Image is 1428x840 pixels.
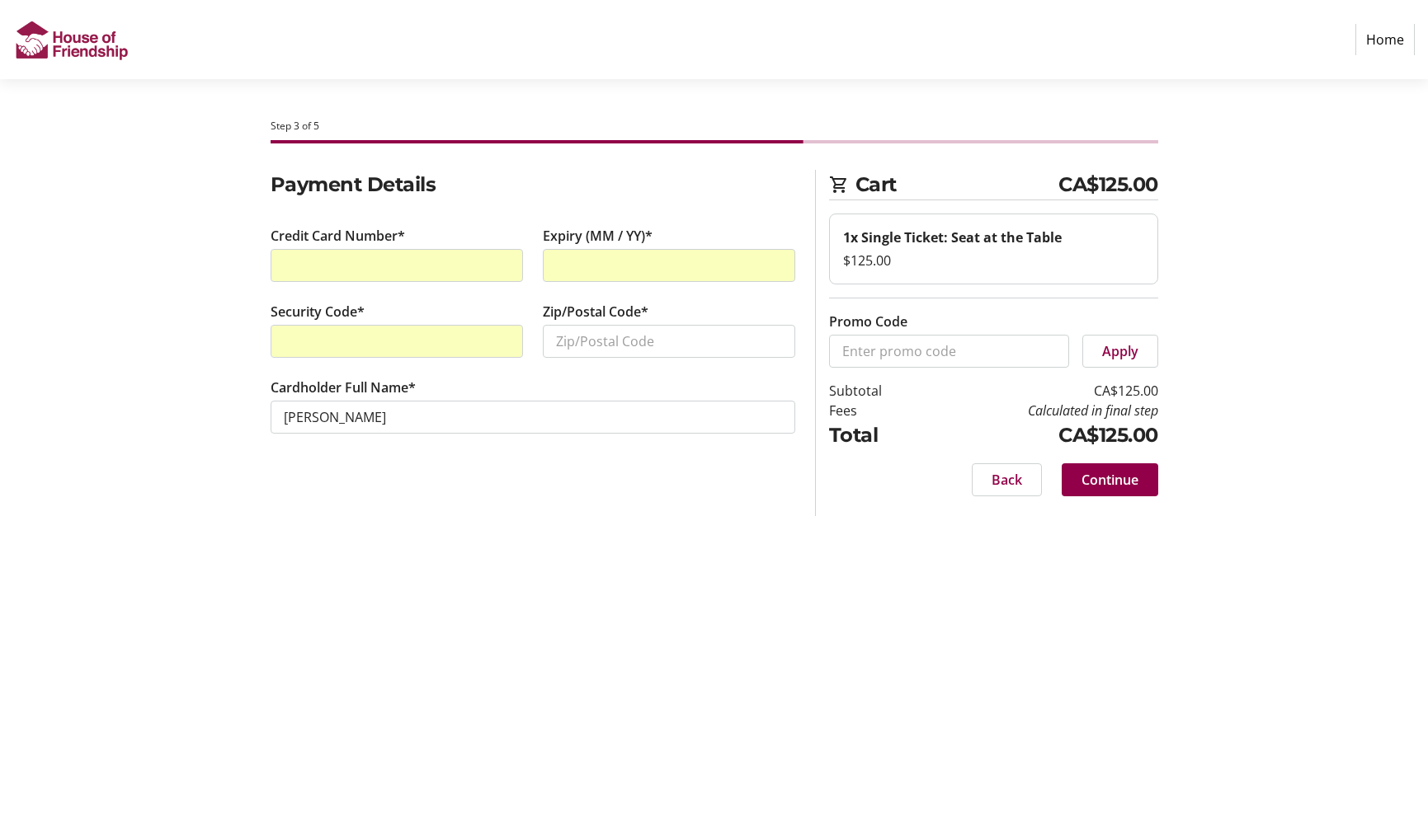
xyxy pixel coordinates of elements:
[843,251,1144,270] div: $125.00
[829,420,924,450] td: Total
[543,302,648,321] label: Zip/Postal Code*
[271,119,1158,134] div: Step 3 of 5
[855,170,1059,199] span: Cart
[13,7,130,73] img: House of Friendship's Logo
[829,401,924,420] td: Fees
[992,470,1022,490] span: Back
[1082,335,1158,368] button: Apply
[1355,24,1415,55] a: Home
[924,401,1158,420] td: Calculated in final step
[271,401,795,434] input: Card Holder Name
[924,420,1158,450] td: CA$125.00
[1058,170,1158,199] span: CA$125.00
[543,226,653,246] label: Expiry (MM / YY)*
[924,381,1158,401] td: CA$125.00
[543,325,795,358] input: Zip/Postal Code
[1082,470,1138,490] span: Continue
[1062,463,1158,496] button: Continue
[829,381,924,401] td: Subtotal
[271,226,405,246] label: Credit Card Number*
[556,256,782,275] iframe: Secure expiration date input frame
[843,228,1062,246] strong: 1x Single Ticket: Seat at the Table
[829,312,907,331] label: Promo Code
[1102,341,1138,361] span: Apply
[271,170,795,199] h2: Payment Details
[829,335,1069,368] input: Enter promo code
[972,463,1042,496] button: Back
[271,378,416,397] label: Cardholder Full Name*
[284,331,510,351] iframe: Secure CVC input frame
[271,302,365,321] label: Security Code*
[284,256,510,275] iframe: Secure card number input frame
